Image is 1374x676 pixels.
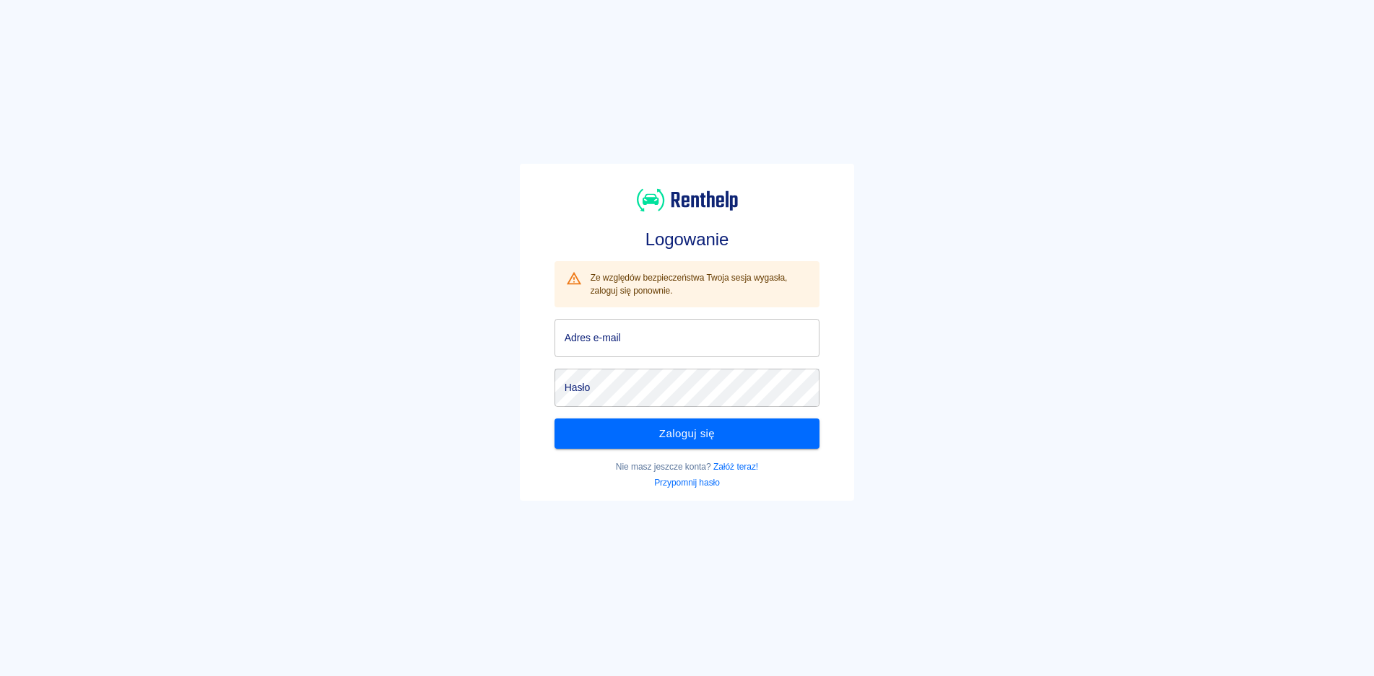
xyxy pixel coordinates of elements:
a: Przypomnij hasło [654,478,720,488]
h3: Logowanie [555,229,820,250]
a: Załóż teraz! [713,462,758,472]
div: Ze względów bezpieczeństwa Twoja sesja wygasła, zaloguj się ponownie. [591,265,809,303]
p: Nie masz jeszcze konta? [555,460,820,473]
button: Zaloguj się [555,418,820,449]
img: Renthelp logo [637,187,738,214]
